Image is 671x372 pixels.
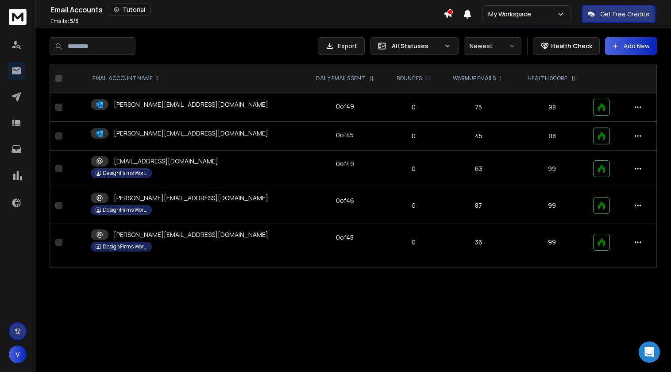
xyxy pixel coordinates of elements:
[114,100,268,109] p: [PERSON_NAME][EMAIL_ADDRESS][DOMAIN_NAME]
[391,103,436,112] p: 0
[318,37,365,55] button: Export
[464,37,521,55] button: Newest
[336,131,354,139] div: 0 of 45
[9,345,27,363] button: V
[582,5,656,23] button: Get Free Credits
[453,75,496,82] p: WARMUP EMAILS
[114,230,268,239] p: [PERSON_NAME][EMAIL_ADDRESS][DOMAIN_NAME]
[391,201,436,210] p: 0
[516,151,588,187] td: 99
[391,238,436,247] p: 0
[533,37,600,55] button: Health Check
[336,196,354,205] div: 0 of 46
[516,187,588,224] td: 99
[441,122,516,151] td: 45
[516,93,588,122] td: 98
[114,194,268,202] p: [PERSON_NAME][EMAIL_ADDRESS][DOMAIN_NAME]
[336,233,354,242] div: 0 of 48
[103,206,147,213] p: DesignFirms Workspace
[50,18,78,25] p: Emails :
[316,75,365,82] p: DAILY EMAILS SENT
[441,151,516,187] td: 63
[392,42,440,50] p: All Statuses
[391,132,436,140] p: 0
[605,37,657,55] button: Add New
[103,170,147,177] p: DesignFirms Workspace
[516,122,588,151] td: 98
[103,243,147,250] p: DesignFirms Workspace
[336,159,354,168] div: 0 of 49
[516,224,588,261] td: 99
[397,75,422,82] p: BOUNCES
[114,129,268,138] p: [PERSON_NAME][EMAIL_ADDRESS][DOMAIN_NAME]
[639,341,660,363] div: Open Intercom Messenger
[528,75,567,82] p: HEALTH SCORE
[441,93,516,122] td: 75
[488,10,535,19] p: My Workspace
[70,17,78,25] span: 5 / 5
[441,224,516,261] td: 36
[391,164,436,173] p: 0
[114,157,218,166] p: [EMAIL_ADDRESS][DOMAIN_NAME]
[441,187,516,224] td: 87
[108,4,151,16] button: Tutorial
[551,42,592,50] p: Health Check
[600,10,649,19] p: Get Free Credits
[336,102,354,111] div: 0 of 49
[50,4,443,16] div: Email Accounts
[93,75,162,82] div: EMAIL ACCOUNT NAME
